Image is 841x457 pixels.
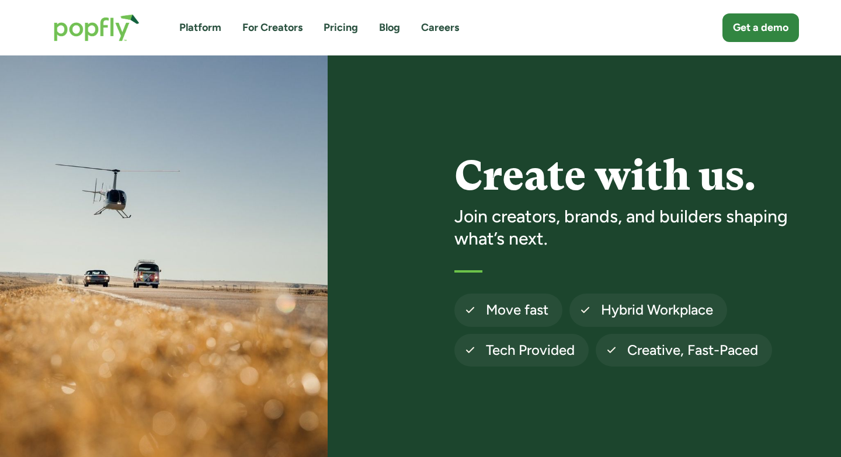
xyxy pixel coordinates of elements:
[733,20,788,35] div: Get a demo
[454,205,807,249] h3: Join creators, brands, and builders shaping what’s next.
[486,341,575,360] h4: Tech Provided
[601,301,713,319] h4: Hybrid Workplace
[722,13,799,42] a: Get a demo
[454,154,807,198] h1: Create with us.
[627,341,758,360] h4: Creative, Fast-Paced
[421,20,459,35] a: Careers
[324,20,358,35] a: Pricing
[486,301,548,319] h4: Move fast
[242,20,303,35] a: For Creators
[42,2,151,53] a: home
[179,20,221,35] a: Platform
[379,20,400,35] a: Blog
